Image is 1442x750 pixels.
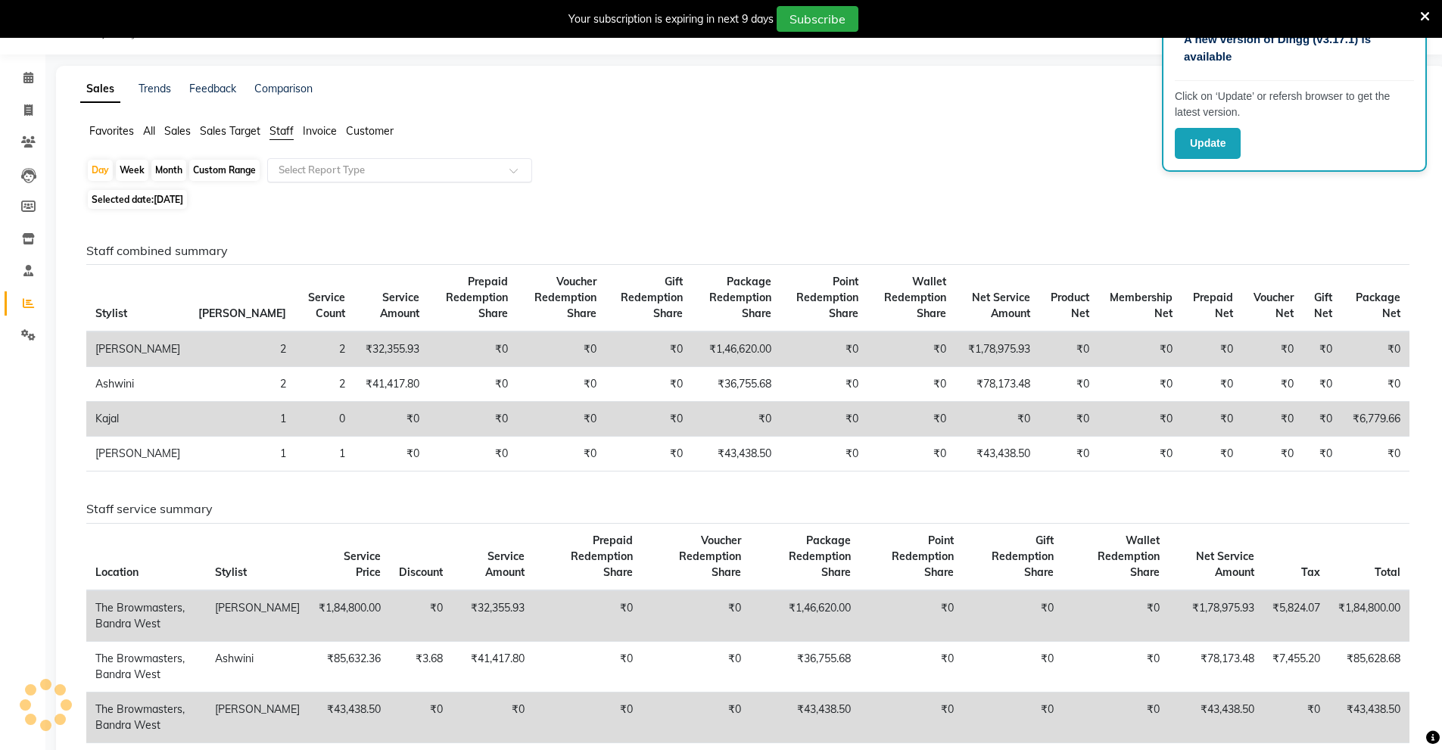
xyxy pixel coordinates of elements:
[1356,291,1400,320] span: Package Net
[796,275,858,320] span: Point Redemption Share
[1301,565,1320,579] span: Tax
[116,160,148,181] div: Week
[692,331,780,367] td: ₹1,46,620.00
[1303,331,1341,367] td: ₹0
[206,692,309,742] td: [PERSON_NAME]
[606,402,692,437] td: ₹0
[1263,590,1329,642] td: ₹5,824.07
[1254,291,1294,320] span: Voucher Net
[606,331,692,367] td: ₹0
[86,244,1409,258] h6: Staff combined summary
[206,590,309,642] td: [PERSON_NAME]
[892,534,954,579] span: Point Redemption Share
[189,160,260,181] div: Custom Range
[1182,402,1242,437] td: ₹0
[154,194,183,205] span: [DATE]
[750,692,860,742] td: ₹43,438.50
[867,437,955,471] td: ₹0
[963,590,1063,642] td: ₹0
[1182,437,1242,471] td: ₹0
[1169,692,1263,742] td: ₹43,438.50
[692,367,780,402] td: ₹36,755.68
[344,549,381,579] span: Service Price
[972,291,1030,320] span: Net Service Amount
[1341,367,1409,402] td: ₹0
[143,124,155,138] span: All
[679,534,741,579] span: Voucher Redemption Share
[642,590,750,642] td: ₹0
[428,402,517,437] td: ₹0
[390,692,452,742] td: ₹0
[485,549,525,579] span: Service Amount
[88,160,113,181] div: Day
[1193,291,1233,320] span: Prepaid Net
[1175,128,1241,159] button: Update
[1329,590,1409,642] td: ₹1,84,800.00
[1098,402,1182,437] td: ₹0
[1110,291,1173,320] span: Membership Net
[354,331,429,367] td: ₹32,355.93
[517,367,606,402] td: ₹0
[189,367,295,402] td: 2
[452,590,534,642] td: ₹32,355.93
[1184,31,1405,65] p: A new version of Dingg (v3.17.1) is available
[1063,590,1169,642] td: ₹0
[139,82,171,95] a: Trends
[963,692,1063,742] td: ₹0
[86,402,189,437] td: Kajal
[571,534,633,579] span: Prepaid Redemption Share
[1063,692,1169,742] td: ₹0
[1341,331,1409,367] td: ₹0
[446,275,508,320] span: Prepaid Redemption Share
[1051,291,1089,320] span: Product Net
[606,437,692,471] td: ₹0
[1098,331,1182,367] td: ₹0
[86,331,189,367] td: [PERSON_NAME]
[867,367,955,402] td: ₹0
[80,76,120,103] a: Sales
[1063,641,1169,692] td: ₹0
[1196,549,1254,579] span: Net Service Amount
[1098,534,1160,579] span: Wallet Redemption Share
[642,641,750,692] td: ₹0
[354,402,429,437] td: ₹0
[1303,402,1341,437] td: ₹0
[1175,89,1414,120] p: Click on ‘Update’ or refersh browser to get the latest version.
[621,275,683,320] span: Gift Redemption Share
[992,534,1054,579] span: Gift Redemption Share
[428,437,517,471] td: ₹0
[89,124,134,138] span: Favorites
[189,402,295,437] td: 1
[955,367,1040,402] td: ₹78,173.48
[1242,331,1303,367] td: ₹0
[88,190,187,209] span: Selected date:
[642,692,750,742] td: ₹0
[309,590,390,642] td: ₹1,84,800.00
[955,402,1040,437] td: ₹0
[189,437,295,471] td: 1
[428,367,517,402] td: ₹0
[95,565,139,579] span: Location
[189,331,295,367] td: 2
[390,641,452,692] td: ₹3.68
[1242,437,1303,471] td: ₹0
[692,402,780,437] td: ₹0
[308,291,345,320] span: Service Count
[1039,437,1098,471] td: ₹0
[428,331,517,367] td: ₹0
[1303,437,1341,471] td: ₹0
[860,641,963,692] td: ₹0
[867,331,955,367] td: ₹0
[86,502,1409,516] h6: Staff service summary
[254,82,313,95] a: Comparison
[860,590,963,642] td: ₹0
[86,641,206,692] td: The Browmasters, Bandra West
[86,437,189,471] td: [PERSON_NAME]
[151,160,186,181] div: Month
[1329,692,1409,742] td: ₹43,438.50
[215,565,247,579] span: Stylist
[198,307,286,320] span: [PERSON_NAME]
[452,641,534,692] td: ₹41,417.80
[1314,291,1332,320] span: Gift Net
[780,437,867,471] td: ₹0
